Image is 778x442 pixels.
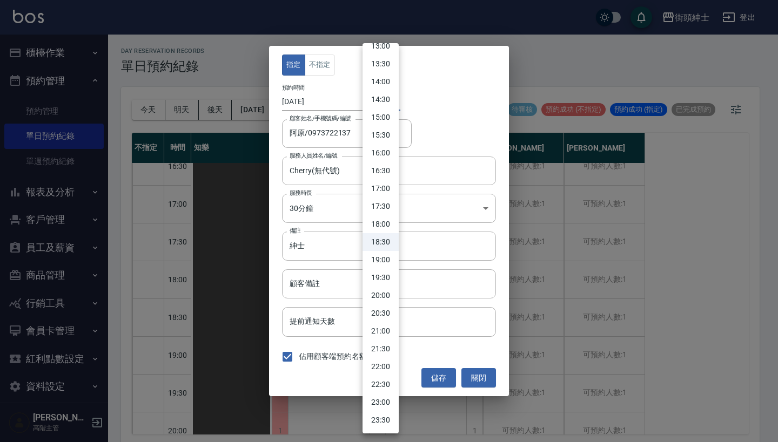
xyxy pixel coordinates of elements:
li: 20:30 [363,304,399,322]
li: 15:30 [363,126,399,144]
li: 13:00 [363,37,399,55]
li: 22:30 [363,376,399,393]
li: 14:00 [363,73,399,91]
li: 21:30 [363,340,399,358]
li: 21:00 [363,322,399,340]
li: 16:30 [363,162,399,180]
li: 13:30 [363,55,399,73]
li: 19:00 [363,251,399,269]
li: 20:00 [363,287,399,304]
li: 18:00 [363,215,399,233]
li: 14:30 [363,91,399,108]
li: 19:30 [363,269,399,287]
li: 22:00 [363,358,399,376]
li: 16:00 [363,144,399,162]
li: 17:30 [363,198,399,215]
li: 23:30 [363,411,399,429]
li: 23:00 [363,393,399,411]
li: 15:00 [363,108,399,126]
li: 17:00 [363,180,399,198]
li: 18:30 [363,233,399,251]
